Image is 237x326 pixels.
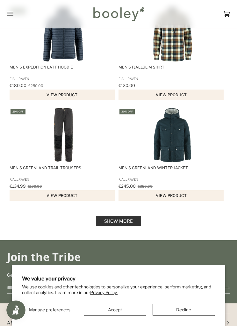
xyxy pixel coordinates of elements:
span: Men's Expedition Latt Hoodie [10,65,115,75]
span: €250.00 [28,83,43,88]
a: Privacy Policy. [90,290,118,295]
button: Manage preferences [22,304,77,316]
button: View product [10,90,115,100]
a: Men's Greenland Winter Jacket [118,108,226,201]
iframe: Button to open loyalty program pop-up [6,301,25,320]
input: your-email@example.com [7,282,213,293]
span: Men's Greenland Trail Trousers [10,165,115,176]
span: Men's Greenland Winter Jacket [118,165,224,176]
a: Men's Expedition Latt Hoodie [10,7,117,100]
div: 30% off [119,109,135,114]
span: €134.99 [10,184,26,189]
span: €245.00 [118,184,136,189]
h3: Join the Tribe [7,250,230,264]
p: We use cookies and other technologies to personalize your experience, perform marketing, and coll... [22,284,215,295]
img: Booley [90,5,146,23]
span: €130.00 [118,83,135,88]
span: €180.00 [10,83,26,88]
p: Get updates on Deals, Launches & Events [7,272,230,278]
span: Fjallraven [10,76,115,81]
span: Manage preferences [29,307,70,312]
div: Pagination [7,218,230,224]
span: Fjallraven [10,177,115,182]
a: Show more [96,216,141,226]
a: Men's Fjallglim Shirt [118,7,226,100]
div: 29% off [11,109,25,114]
img: Fjallraven Men's Fjallglim Shirt Wood Brown / Chalk White - Booley Galway [145,7,199,62]
span: Men's Fjallglim Shirt [118,65,224,75]
span: €350.00 [138,184,153,189]
button: View product [118,190,224,201]
button: Accept [84,304,146,316]
span: Fjallraven [118,76,224,81]
span: €190.00 [28,184,42,189]
img: Fjallraven Men's Greenland Trail Trousers Dark Grey /Black - Booley Galway [36,108,90,162]
a: Men's Greenland Trail Trousers [10,108,117,201]
button: View product [10,190,115,201]
button: View product [118,90,224,100]
h2: We value your privacy [22,275,215,282]
img: Fjallraven Men's Expedition Latt Hoodie Navy - Booley Galway [36,7,90,62]
button: Decline [153,304,215,316]
span: Fjallraven [118,177,224,182]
